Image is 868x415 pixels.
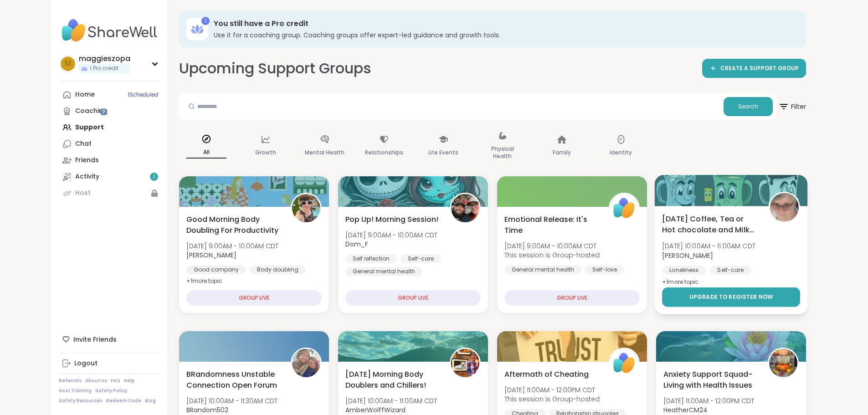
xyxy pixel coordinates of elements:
[186,369,281,391] span: BRandomness Unstable Connection Open Forum
[75,90,95,99] div: Home
[504,369,589,380] span: Aftermath of Cheating
[59,331,160,348] div: Invite Friends
[345,396,437,405] span: [DATE] 10:00AM - 11:00AM CDT
[179,58,371,79] h2: Upcoming Support Groups
[345,290,481,306] div: GROUP LIVE
[292,194,320,222] img: Adrienne_QueenOfTheDawn
[724,97,773,116] button: Search
[663,369,758,391] span: Anxiety Support Squad- Living with Health Issues
[128,91,158,98] span: 1 Scheduled
[106,398,141,404] a: Redeem Code
[504,385,600,395] span: [DATE] 11:00AM - 12:00PM CDT
[345,254,397,263] div: Self reflection
[663,396,754,405] span: [DATE] 11:00AM - 12:00PM CDT
[345,369,440,391] span: [DATE] Morning Body Doublers and Chillers!
[504,395,600,404] span: This session is Group-hosted
[59,87,160,103] a: Home1Scheduled
[610,147,632,158] p: Identity
[778,93,806,120] button: Filter
[504,265,581,274] div: General mental health
[186,290,322,306] div: GROUP LIVE
[79,54,130,64] div: maggieszopa
[75,139,92,149] div: Chat
[428,147,458,158] p: Life Events
[305,147,344,158] p: Mental Health
[201,17,210,25] div: 1
[59,398,103,404] a: Safety Resources
[214,31,793,40] h3: Use it for a coaching group. Coaching groups offer expert-led guidance and growth tools.
[250,265,306,274] div: Body doubling
[59,185,160,201] a: Host
[186,147,226,159] p: All
[186,396,277,405] span: [DATE] 10:00AM - 11:30AM CDT
[111,378,120,384] a: FAQ
[59,152,160,169] a: Friends
[504,214,599,236] span: Emotional Release: It's Time
[451,194,479,222] img: Dom_F
[689,293,773,301] span: Upgrade to register now
[153,173,155,181] span: 1
[186,265,246,274] div: Good company
[186,214,281,236] span: Good Morning Body Doubling For Productivity
[59,15,160,46] img: ShareWell Nav Logo
[345,240,368,249] b: Dom_F
[662,266,706,275] div: Loneliness
[662,251,713,260] b: [PERSON_NAME]
[610,194,638,222] img: ShareWell
[504,251,600,260] span: This session is Group-hosted
[483,143,523,162] p: Physical Health
[662,213,758,236] span: [DATE] Coffee, Tea or Hot chocolate and Milk Club
[778,96,806,118] span: Filter
[585,265,624,274] div: Self-love
[59,388,92,394] a: Host Training
[345,267,422,276] div: General mental health
[186,405,228,415] b: BRandom502
[90,65,118,72] span: 1 Pro credit
[504,290,640,306] div: GROUP LIVE
[74,359,98,368] div: Logout
[401,254,441,263] div: Self-care
[610,349,638,377] img: ShareWell
[186,241,278,251] span: [DATE] 9:00AM - 10:00AM CDT
[345,214,438,225] span: Pop Up! Morning Session!
[365,147,403,158] p: Relationships
[663,405,708,415] b: HeatherCM24
[702,59,806,78] a: CREATE A SUPPORT GROUP
[738,102,758,111] span: Search
[59,378,82,384] a: Referrals
[553,147,571,158] p: Family
[255,147,276,158] p: Growth
[214,19,793,29] h3: You still have a Pro credit
[292,349,320,377] img: BRandom502
[75,107,108,116] div: Coaching
[75,189,91,198] div: Host
[75,156,99,165] div: Friends
[662,287,800,307] button: Upgrade to register now
[85,378,107,384] a: About Us
[59,355,160,372] a: Logout
[95,388,128,394] a: Safety Policy
[100,108,107,115] iframe: Spotlight
[65,58,71,70] span: m
[720,65,799,72] span: CREATE A SUPPORT GROUP
[345,231,437,240] span: [DATE] 9:00AM - 10:00AM CDT
[145,398,156,404] a: Blog
[186,251,236,260] b: [PERSON_NAME]
[770,193,798,222] img: Susan
[345,405,406,415] b: AmberWolffWizard
[59,136,160,152] a: Chat
[504,241,600,251] span: [DATE] 9:00AM - 10:00AM CDT
[710,266,751,275] div: Self-care
[769,349,797,377] img: HeatherCM24
[124,378,135,384] a: Help
[59,103,160,119] a: Coaching
[662,241,755,251] span: [DATE] 10:00AM - 11:00AM CDT
[59,169,160,185] a: Activity1
[451,349,479,377] img: AmberWolffWizard
[75,172,99,181] div: Activity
